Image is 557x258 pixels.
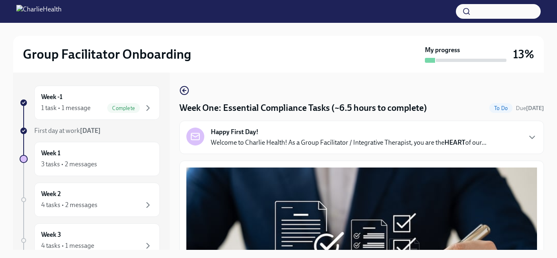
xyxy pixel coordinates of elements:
h6: Week 2 [41,190,61,198]
span: September 29th, 2025 10:00 [516,104,544,112]
a: Week 24 tasks • 2 messages [20,183,160,217]
h6: Week -1 [41,93,62,101]
p: Welcome to Charlie Health! As a Group Facilitator / Integrative Therapist, you are the of our... [211,138,486,147]
div: 4 tasks • 2 messages [41,201,97,209]
h6: Week 3 [41,230,61,239]
span: Due [516,105,544,112]
h6: Week 1 [41,149,60,158]
strong: [DATE] [526,105,544,112]
img: CharlieHealth [16,5,62,18]
div: 1 task • 1 message [41,104,91,112]
h2: Group Facilitator Onboarding [23,46,191,62]
h4: Week One: Essential Compliance Tasks (~6.5 hours to complete) [179,102,427,114]
a: Week -11 task • 1 messageComplete [20,86,160,120]
h3: 13% [513,47,534,62]
div: 3 tasks • 2 messages [41,160,97,169]
strong: My progress [425,46,460,55]
span: To Do [489,105,513,111]
strong: Happy First Day! [211,128,259,137]
span: Complete [107,105,140,111]
a: Week 13 tasks • 2 messages [20,142,160,176]
a: Week 34 tasks • 1 message [20,223,160,258]
strong: [DATE] [80,127,101,135]
span: First day at work [34,127,101,135]
a: First day at work[DATE] [20,126,160,135]
strong: HEART [444,139,465,146]
div: 4 tasks • 1 message [41,241,94,250]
